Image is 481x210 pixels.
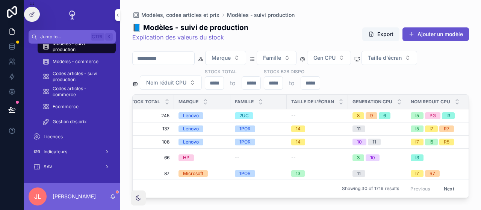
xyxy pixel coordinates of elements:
a: 137 [122,126,169,132]
div: scrollable content [24,44,120,183]
div: I5 [430,139,433,145]
div: 14 [296,125,301,132]
div: 1POR [239,170,251,177]
div: I7 [430,125,433,132]
span: Gen CPU [313,54,336,62]
div: R7 [430,170,435,177]
div: I7 [415,139,419,145]
div: 14 [296,139,301,145]
img: App logo [66,9,78,21]
span: -- [235,155,239,161]
span: Stock total [128,99,160,105]
button: Select Button [257,51,296,65]
span: Codes articles - commerce [53,86,108,98]
div: Lenovo [183,125,199,132]
label: Stock B2B dispo [264,68,304,75]
a: 66 [122,155,169,161]
div: R7 [444,125,449,132]
button: Next [439,183,460,195]
span: Modèles - suivi production [53,41,108,53]
span: Jump to... [40,34,88,40]
a: Microsoft [178,170,226,177]
div: 11 [372,139,376,145]
span: Ctrl [91,33,104,41]
a: -- [291,155,343,161]
span: Generation CPU [352,99,392,105]
div: 13 [296,170,300,177]
a: 1POR [235,125,282,132]
a: HP [178,154,226,161]
span: Indicateurs [44,149,67,155]
a: Modèles - suivi production [227,11,295,19]
a: Gestion des prix [38,115,116,128]
span: 245 [122,113,169,119]
div: 10 [370,154,375,161]
div: I3 [446,112,450,119]
a: Explication des valeurs du stock [132,33,224,41]
span: Licences [44,134,63,140]
div: 11 [357,125,361,132]
div: 6 [383,112,386,119]
a: Modèles, codes articles et prix [132,11,219,19]
a: -- [235,155,282,161]
a: I7I5R5 [411,139,460,145]
p: to [289,79,295,88]
span: JL [34,192,41,201]
label: Stock total [205,68,237,75]
span: Famille [235,99,254,105]
h1: 📘 Modèles - suivi de production [132,23,248,33]
span: -- [291,113,296,119]
a: 14 [291,139,343,145]
button: Select Button [140,76,202,90]
span: -- [291,155,296,161]
p: [PERSON_NAME] [53,193,96,200]
a: 87 [122,171,169,177]
a: Codes articles - commerce [38,85,116,98]
a: 13 [291,170,343,177]
a: Ecommerce [38,100,116,113]
a: 108 [122,139,169,145]
span: Marque [212,54,231,62]
div: I5 [415,125,419,132]
a: Modèles - suivi production [38,40,116,53]
span: Nom reduit CPU [411,99,450,105]
div: 1POR [239,139,251,145]
div: 2UC [239,112,249,119]
span: Codes articles - suivi production [53,71,108,83]
a: Codes articles - suivi production [38,70,116,83]
span: SAV [44,164,52,170]
a: Lenovo [178,112,226,119]
button: Jump to...CtrlK [29,30,116,44]
div: PG [430,112,436,119]
div: I7 [415,170,419,177]
a: Modèles - commerce [38,55,116,68]
div: 1POR [239,125,251,132]
a: 11 [352,125,402,132]
div: I5 [415,112,419,119]
a: 1POR [235,139,282,145]
div: 3 [357,154,360,161]
a: 11 [352,170,402,177]
a: I3 [411,154,460,161]
div: 8 [357,112,360,119]
div: 9 [370,112,373,119]
a: 310 [352,154,402,161]
a: 2UC [235,112,282,119]
div: Lenovo [183,139,199,145]
a: 896 [352,112,402,119]
button: Export [362,27,399,41]
span: Taille de l'écran [291,99,334,105]
a: I5I7R7 [411,125,460,132]
span: Taille d'écran [368,54,402,62]
a: 1POR [235,170,282,177]
p: to [230,79,236,88]
a: 1011 [352,139,402,145]
div: I3 [415,154,419,161]
div: HP [183,154,189,161]
a: Ajouter un modèle [402,27,469,41]
span: Famille [263,54,281,62]
a: Indicateurs [29,145,116,159]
